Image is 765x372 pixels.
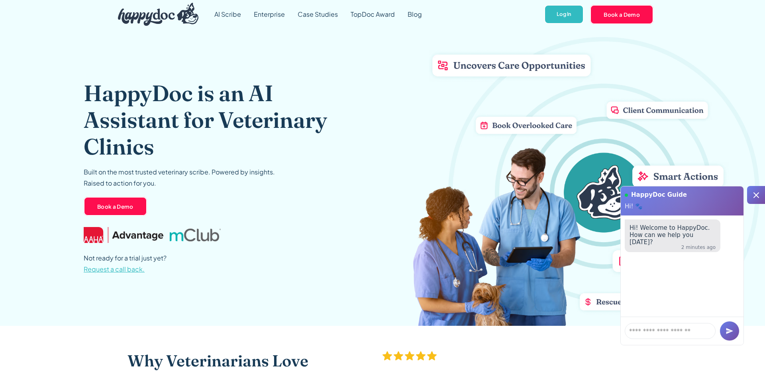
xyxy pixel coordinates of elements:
[118,3,198,26] img: HappyDoc Logo: A happy dog with his ear up, listening.
[170,229,221,241] img: mclub logo
[84,80,353,160] h1: HappyDoc is an AI Assistant for Veterinary Clinics
[84,253,167,275] p: Not ready for a trial just yet?
[84,166,275,189] p: Built on the most trusted veterinary scribe. Powered by insights. Raised to action for you.
[84,197,147,216] a: Book a Demo
[84,227,163,243] img: AAHA Advantage logo
[84,265,145,273] span: Request a call back.
[112,1,198,28] a: home
[590,5,653,24] a: Book a Demo
[544,5,584,24] a: Log In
